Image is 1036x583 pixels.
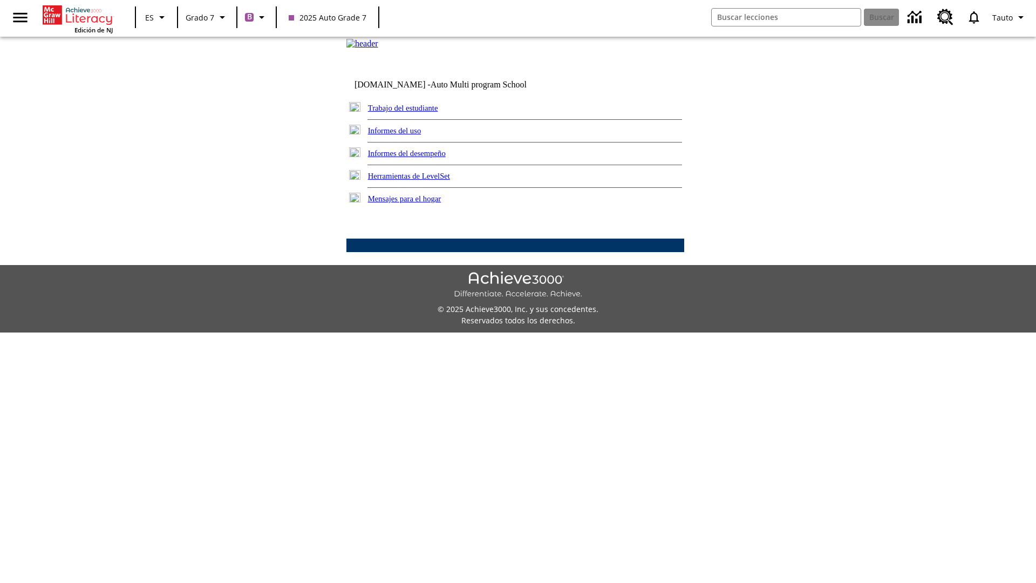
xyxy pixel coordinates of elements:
input: Buscar campo [712,9,861,26]
img: header [346,39,378,49]
a: Informes del uso [368,126,421,135]
img: Achieve3000 Differentiate Accelerate Achieve [454,272,582,299]
img: plus.gif [349,147,360,157]
img: plus.gif [349,102,360,112]
nobr: Auto Multi program School [431,80,527,89]
div: Portada [43,3,113,34]
span: Tauto [992,12,1013,23]
button: Boost El color de la clase es morado/púrpura. Cambiar el color de la clase. [241,8,272,27]
td: [DOMAIN_NAME] - [355,80,553,90]
a: Informes del desempeño [368,149,446,158]
img: plus.gif [349,193,360,202]
span: B [247,10,252,24]
button: Perfil/Configuración [988,8,1032,27]
button: Grado: Grado 7, Elige un grado [181,8,233,27]
button: Abrir el menú lateral [4,2,36,33]
button: Lenguaje: ES, Selecciona un idioma [139,8,174,27]
a: Trabajo del estudiante [368,104,438,112]
a: Notificaciones [960,3,988,31]
a: Herramientas de LevelSet [368,172,450,180]
img: plus.gif [349,125,360,134]
span: Edición de NJ [74,26,113,34]
span: ES [145,12,154,23]
a: Mensajes para el hogar [368,194,441,203]
img: plus.gif [349,170,360,180]
a: Centro de recursos, Se abrirá en una pestaña nueva. [931,3,960,32]
a: Centro de información [901,3,931,32]
span: Grado 7 [186,12,214,23]
span: 2025 Auto Grade 7 [289,12,366,23]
